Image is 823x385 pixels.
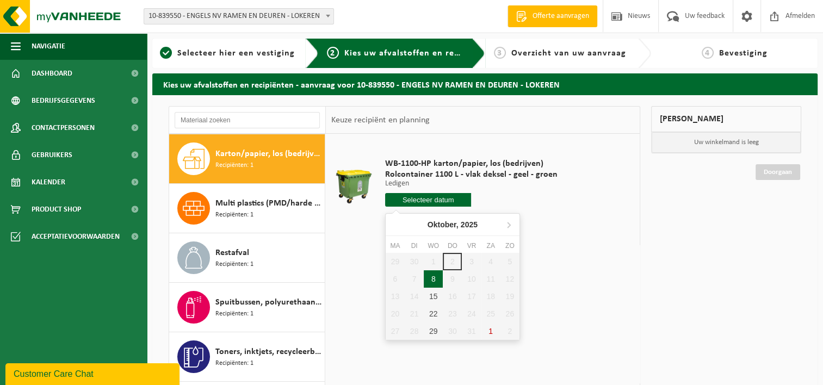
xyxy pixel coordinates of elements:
[652,132,801,153] p: Uw winkelmand is leeg
[32,33,65,60] span: Navigatie
[424,240,443,251] div: wo
[481,240,500,251] div: za
[169,134,325,184] button: Karton/papier, los (bedrijven) Recipiënten: 1
[443,240,462,251] div: do
[169,283,325,332] button: Spuitbussen, polyurethaan (PU) Recipiënten: 1
[385,180,558,188] p: Ledigen
[152,73,818,95] h2: Kies uw afvalstoffen en recipiënten - aanvraag voor 10-839550 - ENGELS NV RAMEN EN DEUREN - LOKEREN
[32,114,95,141] span: Contactpersonen
[500,240,519,251] div: zo
[160,47,172,59] span: 1
[215,358,253,369] span: Recipiënten: 1
[158,47,297,60] a: 1Selecteer hier een vestiging
[424,288,443,305] div: 15
[177,49,295,58] span: Selecteer hier een vestiging
[423,216,482,233] div: Oktober,
[424,270,443,288] div: 8
[169,184,325,233] button: Multi plastics (PMD/harde kunststoffen/spanbanden/EPS/folie naturel/folie gemengd) Recipiënten: 1
[702,47,714,59] span: 4
[385,169,558,180] span: Rolcontainer 1100 L - vlak deksel - geel - groen
[385,193,472,207] input: Selecteer datum
[719,49,768,58] span: Bevestiging
[215,309,253,319] span: Recipiënten: 1
[215,197,322,210] span: Multi plastics (PMD/harde kunststoffen/spanbanden/EPS/folie naturel/folie gemengd)
[424,322,443,340] div: 29
[327,47,339,59] span: 2
[756,164,800,180] a: Doorgaan
[144,9,333,24] span: 10-839550 - ENGELS NV RAMEN EN DEUREN - LOKEREN
[32,196,81,223] span: Product Shop
[5,361,182,385] iframe: chat widget
[405,240,424,251] div: di
[530,11,592,22] span: Offerte aanvragen
[386,240,405,251] div: ma
[32,223,120,250] span: Acceptatievoorwaarden
[461,221,478,228] i: 2025
[215,345,322,358] span: Toners, inktjets, recycleerbaar, gevaarlijk
[651,106,801,132] div: [PERSON_NAME]
[494,47,506,59] span: 3
[32,87,95,114] span: Bedrijfsgegevens
[462,240,481,251] div: vr
[511,49,626,58] span: Overzicht van uw aanvraag
[32,60,72,87] span: Dashboard
[215,160,253,171] span: Recipiënten: 1
[215,246,249,259] span: Restafval
[169,332,325,382] button: Toners, inktjets, recycleerbaar, gevaarlijk Recipiënten: 1
[215,296,322,309] span: Spuitbussen, polyurethaan (PU)
[215,210,253,220] span: Recipiënten: 1
[32,169,65,196] span: Kalender
[344,49,494,58] span: Kies uw afvalstoffen en recipiënten
[508,5,597,27] a: Offerte aanvragen
[215,259,253,270] span: Recipiënten: 1
[215,147,322,160] span: Karton/papier, los (bedrijven)
[424,305,443,322] div: 22
[326,107,435,134] div: Keuze recipiënt en planning
[144,8,334,24] span: 10-839550 - ENGELS NV RAMEN EN DEUREN - LOKEREN
[175,112,320,128] input: Materiaal zoeken
[32,141,72,169] span: Gebruikers
[385,158,558,169] span: WB-1100-HP karton/papier, los (bedrijven)
[169,233,325,283] button: Restafval Recipiënten: 1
